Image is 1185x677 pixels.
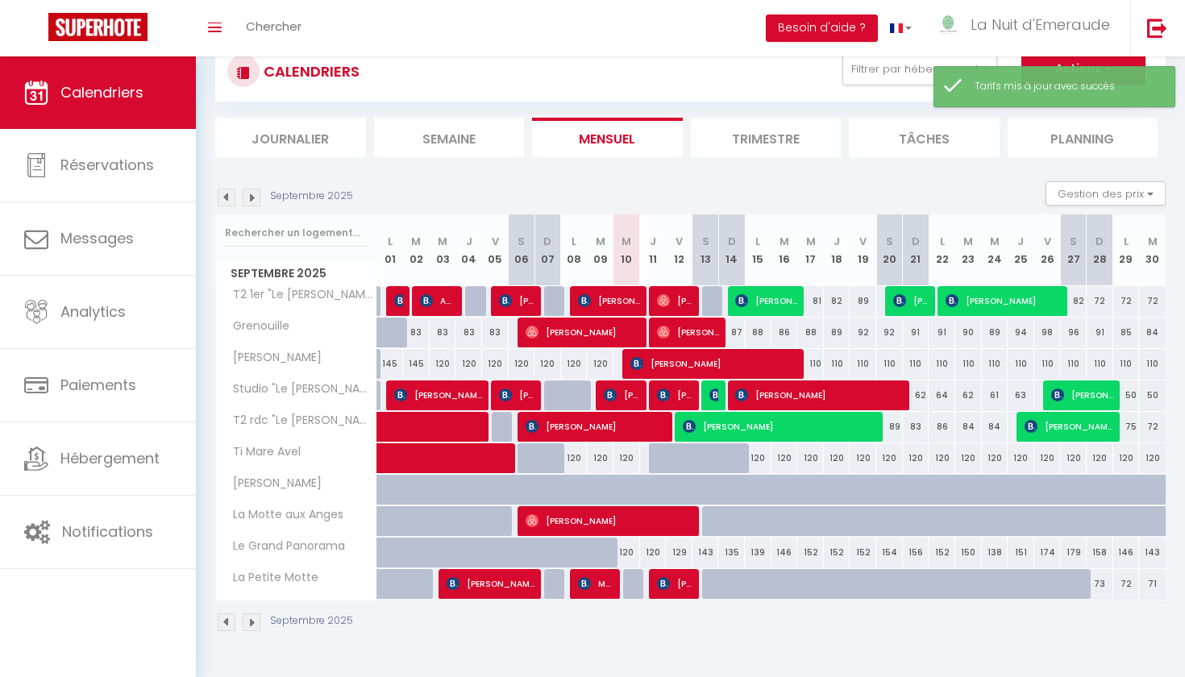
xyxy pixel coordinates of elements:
span: [PERSON_NAME] [683,411,878,442]
div: 110 [1060,349,1087,379]
div: 120 [613,538,640,567]
div: 72 [1139,286,1166,316]
div: 120 [587,349,613,379]
span: La Motte aux Anges [218,506,347,524]
div: 120 [771,443,798,473]
th: 27 [1060,214,1087,286]
div: 62 [955,380,982,410]
span: [PERSON_NAME] [PERSON_NAME] [447,568,535,599]
span: Réservations [60,155,154,175]
th: 30 [1139,214,1166,286]
th: 25 [1008,214,1034,286]
span: [PERSON_NAME] [218,475,326,492]
span: [PERSON_NAME] [657,285,692,316]
button: Besoin d'aide ? [766,15,878,42]
div: 72 [1139,412,1166,442]
div: 91 [1087,318,1113,347]
th: 16 [771,214,798,286]
div: 110 [876,349,903,379]
div: 152 [929,538,955,567]
div: 120 [982,443,1008,473]
abbr: M [780,234,789,249]
span: [PERSON_NAME] [499,380,534,410]
div: 110 [797,349,824,379]
span: [PERSON_NAME] [946,285,1061,316]
div: 110 [1139,349,1166,379]
th: 29 [1113,214,1140,286]
div: 120 [955,443,982,473]
th: 21 [903,214,929,286]
span: [PERSON_NAME] [657,380,692,410]
th: 28 [1087,214,1113,286]
div: 146 [771,538,798,567]
abbr: D [912,234,920,249]
div: 83 [903,412,929,442]
div: 120 [850,443,876,473]
span: Messages [60,228,134,248]
abbr: S [702,234,709,249]
span: Studio "Le [PERSON_NAME]" [218,380,380,398]
span: T2 rdc "Le [PERSON_NAME]" [218,412,380,430]
li: Semaine [374,118,525,157]
th: 06 [509,214,535,286]
div: 120 [929,443,955,473]
span: [PERSON_NAME] [578,285,640,316]
div: 120 [430,349,456,379]
div: 110 [955,349,982,379]
button: Gestion des prix [1046,181,1166,206]
div: 120 [824,443,850,473]
th: 18 [824,214,850,286]
div: 120 [745,443,771,473]
div: 83 [455,318,482,347]
span: [PERSON_NAME] [735,380,904,410]
div: 64 [929,380,955,410]
div: 89 [876,412,903,442]
abbr: J [1017,234,1024,249]
span: [PERSON_NAME] [1051,380,1113,410]
th: 20 [876,214,903,286]
th: 08 [561,214,588,286]
div: 129 [666,538,692,567]
span: Notifications [62,521,153,542]
abbr: M [622,234,631,249]
span: [PERSON_NAME] [604,380,639,410]
div: 94 [1008,318,1034,347]
span: Ad Buursen [420,285,455,316]
th: 03 [430,214,456,286]
abbr: V [1044,234,1051,249]
li: Trimestre [691,118,842,157]
div: 88 [745,318,771,347]
li: Planning [1008,118,1158,157]
div: 84 [982,412,1008,442]
abbr: D [728,234,736,249]
div: 110 [824,349,850,379]
img: Super Booking [48,13,148,41]
div: 50 [1113,380,1140,410]
div: 73 [1087,569,1113,599]
abbr: L [940,234,945,249]
div: Tarifs mis à jour avec succès [975,79,1158,94]
div: 152 [824,538,850,567]
div: 84 [955,412,982,442]
th: 15 [745,214,771,286]
div: 88 [797,318,824,347]
th: 02 [403,214,430,286]
abbr: L [572,234,576,249]
li: Journalier [215,118,366,157]
div: 110 [1087,349,1113,379]
div: 120 [561,349,588,379]
img: logout [1147,18,1167,38]
div: 143 [1139,538,1166,567]
div: 75 [1113,412,1140,442]
th: 12 [666,214,692,286]
div: 92 [876,318,903,347]
div: 179 [1060,538,1087,567]
div: 82 [824,286,850,316]
div: 83 [430,318,456,347]
abbr: M [806,234,816,249]
div: 120 [876,443,903,473]
span: [PERSON_NAME] [526,505,694,536]
img: ... [936,15,960,35]
p: Septembre 2025 [270,189,353,204]
th: 26 [1034,214,1061,286]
